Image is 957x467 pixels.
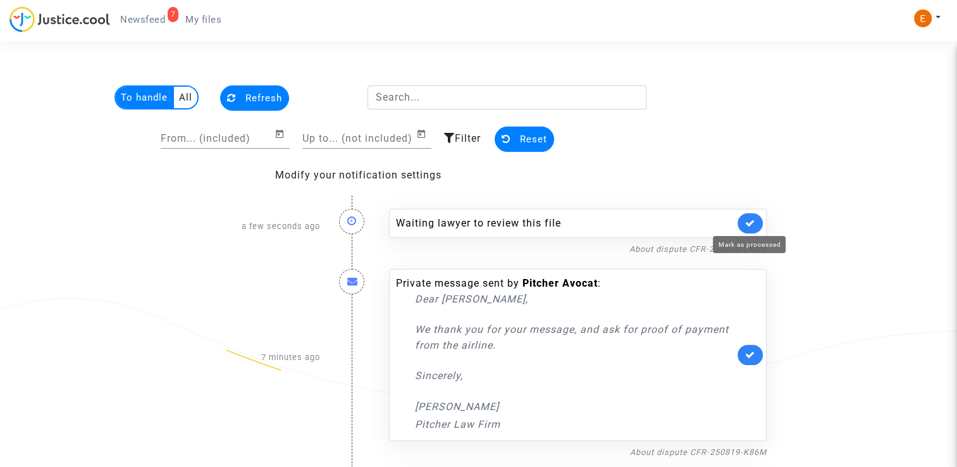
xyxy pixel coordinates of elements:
div: a few seconds ago [181,196,330,256]
p: Sincerely, [415,368,734,383]
span: My files [185,14,221,25]
button: Open calendar [275,127,290,142]
p: We thank you for your message, and ask for proof of payment from the airline. [415,321,734,353]
button: Refresh [220,85,289,111]
button: Open calendar [416,127,431,142]
b: Pitcher Avocat [522,277,598,289]
div: 7 minutes ago [181,256,330,459]
p: Pitcher Law Firm [415,416,734,432]
input: Search... [367,85,646,109]
div: Waiting lawyer to review this file [396,216,734,231]
p: Dear [PERSON_NAME], [415,291,734,307]
span: Reset [520,134,547,145]
a: Modify your notification settings [275,169,441,181]
p: [PERSON_NAME] [415,399,734,414]
div: 7 [168,7,179,22]
a: About dispute CFR-250819-K86M [630,447,767,457]
div: Private message sent by : [396,276,734,432]
span: Refresh [245,92,282,104]
img: jc-logo.svg [9,6,110,32]
a: 7Newsfeed [110,10,175,29]
multi-toggle-item: All [174,87,197,108]
span: Newsfeed [120,14,165,25]
span: Filter [455,132,481,144]
img: ACg8ocIeiFvHKe4dA5oeRFd_CiCnuxWUEc1A2wYhRJE3TTWt=s96-c [914,9,932,27]
multi-toggle-item: To handle [116,87,174,108]
a: About dispute CFR-250924-CKNQ [629,244,767,254]
button: Reset [495,127,554,152]
a: My files [175,10,232,29]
